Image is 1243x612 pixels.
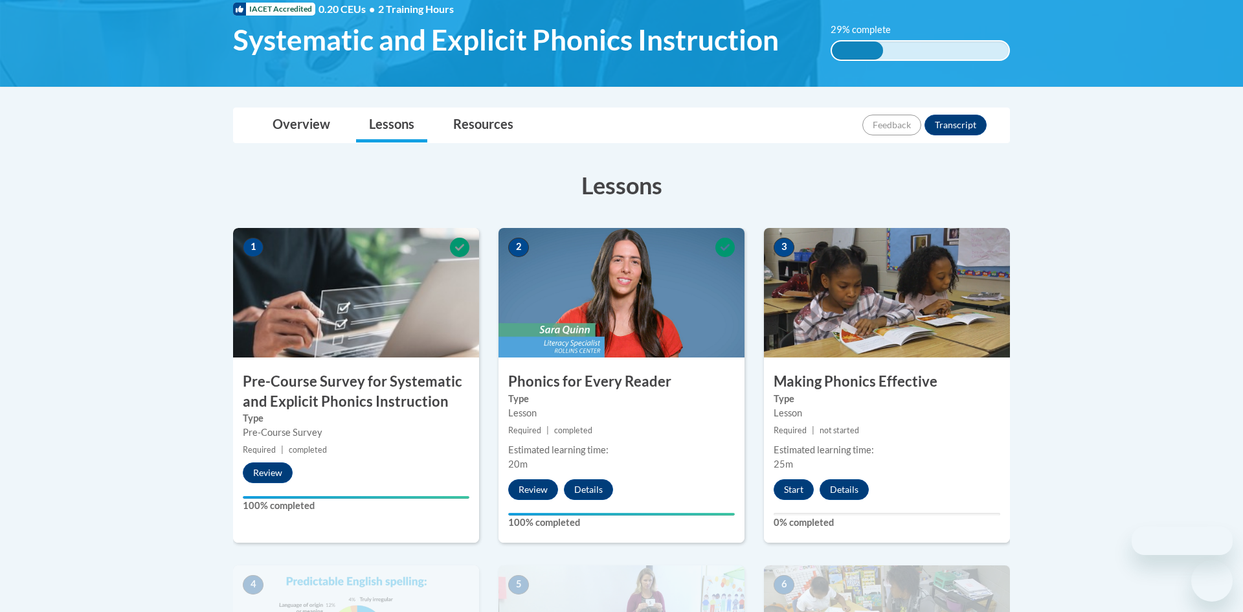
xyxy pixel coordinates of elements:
[378,3,454,15] span: 2 Training Hours
[820,425,859,435] span: not started
[243,238,263,257] span: 1
[498,228,745,357] img: Course Image
[832,41,883,60] div: 29% complete
[764,372,1010,392] h3: Making Phonics Effective
[774,392,1000,406] label: Type
[508,392,735,406] label: Type
[764,228,1010,357] img: Course Image
[924,115,987,135] button: Transcript
[289,445,327,455] span: completed
[774,425,807,435] span: Required
[831,23,905,37] label: 29% complete
[774,516,1000,530] label: 0% completed
[369,3,375,15] span: •
[243,411,469,425] label: Type
[356,108,427,142] a: Lessons
[862,115,921,135] button: Feedback
[498,372,745,392] h3: Phonics for Every Reader
[774,575,794,595] span: 6
[281,445,284,455] span: |
[233,372,479,412] h3: Pre-Course Survey for Systematic and Explicit Phonics Instruction
[774,443,1000,457] div: Estimated learning time:
[774,238,794,257] span: 3
[243,445,276,455] span: Required
[774,479,814,500] button: Start
[243,496,469,499] div: Your progress
[233,23,779,57] span: Systematic and Explicit Phonics Instruction
[243,575,263,595] span: 4
[1191,560,1233,602] iframe: Button to launch messaging window
[508,443,735,457] div: Estimated learning time:
[440,108,526,142] a: Resources
[233,228,479,357] img: Course Image
[554,425,592,435] span: completed
[233,169,1010,201] h3: Lessons
[508,575,529,595] span: 5
[812,425,814,435] span: |
[508,516,735,530] label: 100% completed
[508,425,541,435] span: Required
[243,462,293,483] button: Review
[233,3,315,16] span: IACET Accredited
[508,479,558,500] button: Review
[243,425,469,440] div: Pre-Course Survey
[508,238,529,257] span: 2
[774,459,793,470] span: 25m
[508,513,735,516] div: Your progress
[1132,527,1233,555] iframe: Message from company
[508,406,735,420] div: Lesson
[508,459,528,470] span: 20m
[546,425,549,435] span: |
[260,108,343,142] a: Overview
[564,479,613,500] button: Details
[319,2,378,16] span: 0.20 CEUs
[820,479,869,500] button: Details
[243,499,469,513] label: 100% completed
[774,406,1000,420] div: Lesson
